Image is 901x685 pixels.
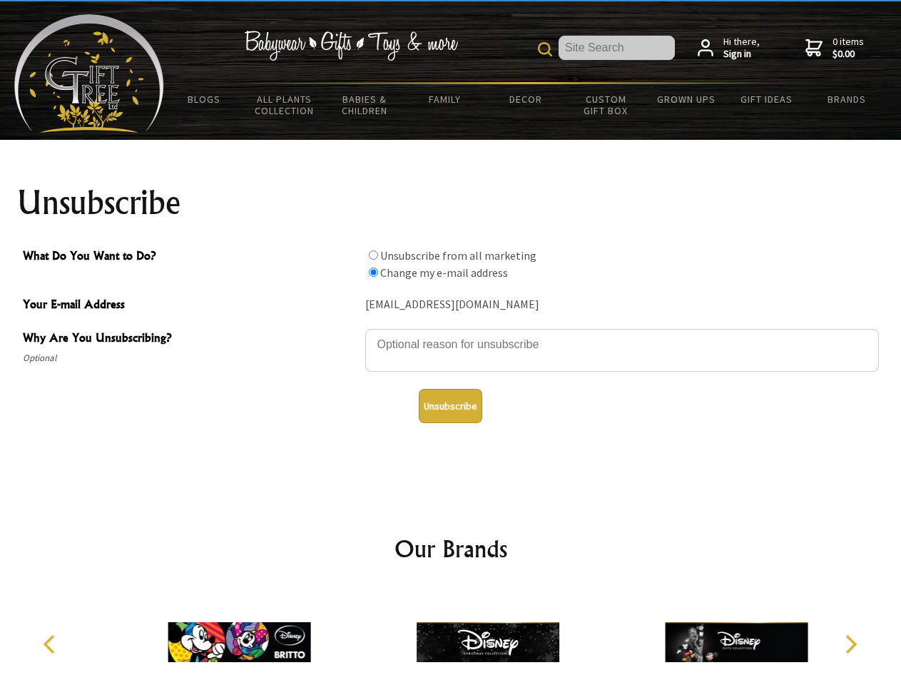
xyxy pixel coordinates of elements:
[805,36,864,61] a: 0 items$0.00
[14,14,164,133] img: Babyware - Gifts - Toys and more...
[405,84,486,114] a: Family
[23,247,358,268] span: What Do You Want to Do?
[538,42,552,56] img: product search
[726,84,807,114] a: Gift Ideas
[23,350,358,367] span: Optional
[698,36,760,61] a: Hi there,Sign in
[325,84,405,126] a: Babies & Children
[380,265,508,280] label: Change my e-mail address
[23,329,358,350] span: Why Are You Unsubscribing?
[36,629,67,660] button: Previous
[646,84,726,114] a: Grown Ups
[244,31,458,61] img: Babywear - Gifts - Toys & more
[365,294,879,316] div: [EMAIL_ADDRESS][DOMAIN_NAME]
[833,35,864,61] span: 0 items
[365,329,879,372] textarea: Why Are You Unsubscribing?
[245,84,325,126] a: All Plants Collection
[485,84,566,114] a: Decor
[723,36,760,61] span: Hi there,
[807,84,887,114] a: Brands
[369,268,378,277] input: What Do You Want to Do?
[833,48,864,61] strong: $0.00
[723,48,760,61] strong: Sign in
[559,36,675,60] input: Site Search
[835,629,866,660] button: Next
[566,84,646,126] a: Custom Gift Box
[419,389,482,423] button: Unsubscribe
[380,248,536,263] label: Unsubscribe from all marketing
[23,295,358,316] span: Your E-mail Address
[369,250,378,260] input: What Do You Want to Do?
[164,84,245,114] a: BLOGS
[29,532,873,566] h2: Our Brands
[17,186,885,220] h1: Unsubscribe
